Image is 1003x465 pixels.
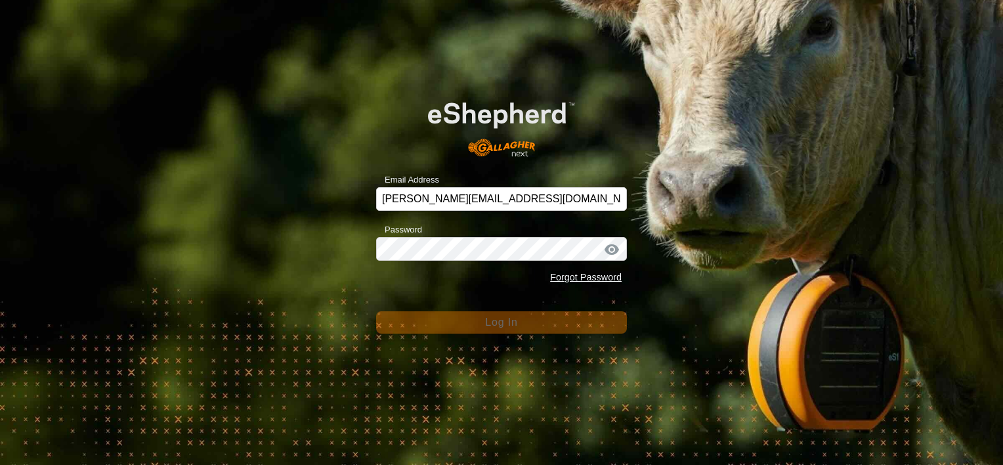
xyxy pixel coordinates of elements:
input: Email Address [376,187,627,211]
a: Forgot Password [550,272,622,282]
label: Password [376,223,422,236]
span: Log In [485,317,517,328]
button: Log In [376,311,627,334]
img: E-shepherd Logo [401,81,602,167]
label: Email Address [376,173,439,187]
